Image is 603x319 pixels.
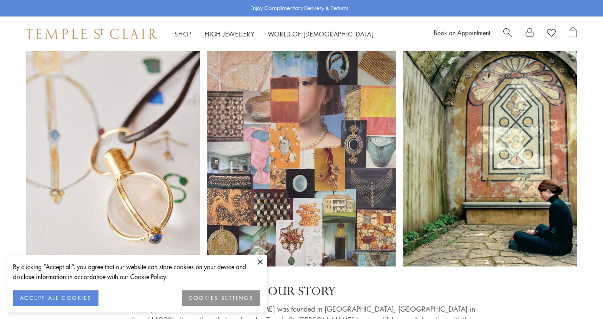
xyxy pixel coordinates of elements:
a: High JewelleryHigh Jewellery [205,30,255,38]
button: ACCEPT ALL COOKIES [13,290,98,306]
p: OUR STORY [128,284,475,299]
img: Temple St. Clair [26,29,157,39]
iframe: Gorgias live chat messenger [560,278,594,310]
a: World of [DEMOGRAPHIC_DATA]World of [DEMOGRAPHIC_DATA] [268,30,374,38]
button: COOKIES SETTINGS [182,290,260,306]
a: Open Shopping Bag [569,27,577,40]
div: By clicking “Accept all”, you agree that our website can store cookies on your device and disclos... [13,262,260,282]
p: Enjoy Complimentary Delivery & Returns [250,4,349,13]
nav: Main navigation [174,29,374,39]
a: Search [503,27,512,40]
a: Book an Appointment [434,28,490,37]
a: ShopShop [174,30,192,38]
a: View Wishlist [547,27,556,40]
